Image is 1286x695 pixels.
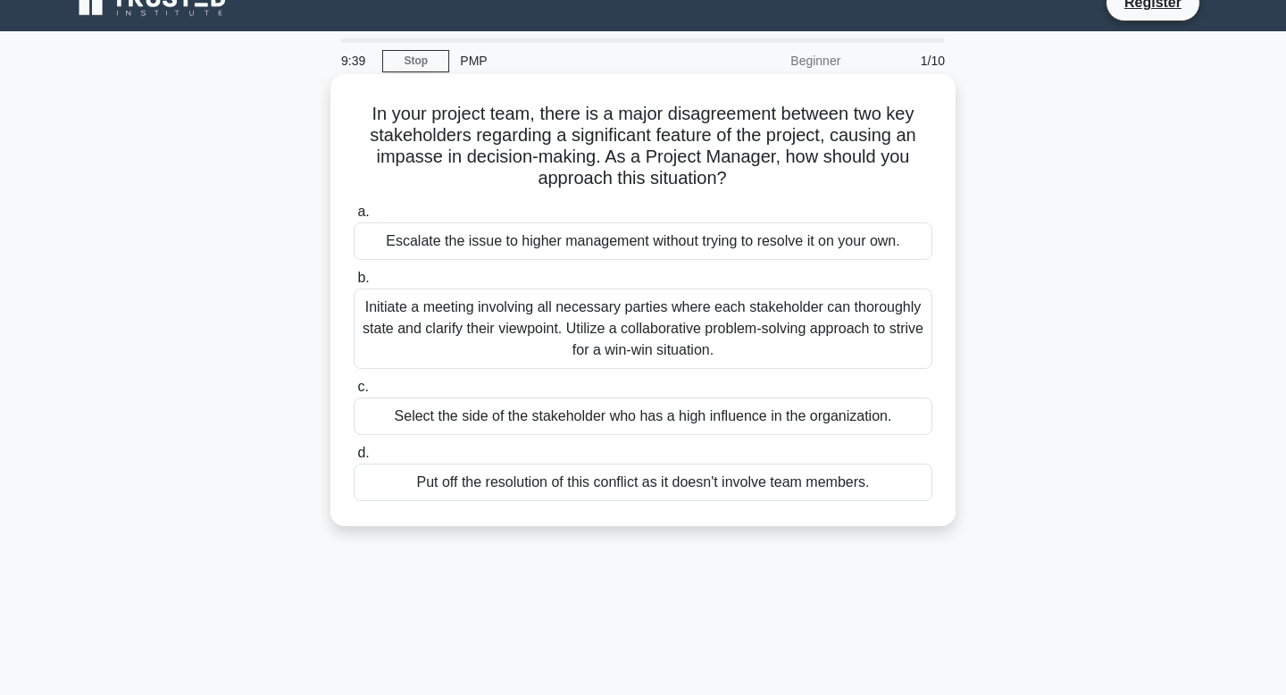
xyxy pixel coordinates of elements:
span: b. [357,270,369,285]
div: PMP [449,43,695,79]
div: Escalate the issue to higher management without trying to resolve it on your own. [354,222,932,260]
a: Stop [382,50,449,72]
div: 9:39 [330,43,382,79]
div: Beginner [695,43,851,79]
div: 1/10 [851,43,956,79]
h5: In your project team, there is a major disagreement between two key stakeholders regarding a sign... [352,103,934,190]
span: a. [357,204,369,219]
div: Initiate a meeting involving all necessary parties where each stakeholder can thoroughly state an... [354,289,932,369]
span: c. [357,379,368,394]
div: Select the side of the stakeholder who has a high influence in the organization. [354,398,932,435]
div: Put off the resolution of this conflict as it doesn't involve team members. [354,464,932,501]
span: d. [357,445,369,460]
